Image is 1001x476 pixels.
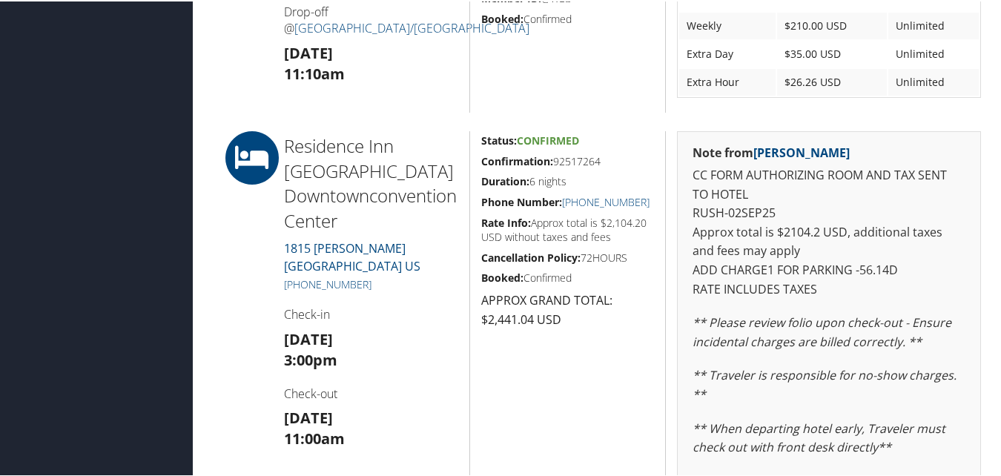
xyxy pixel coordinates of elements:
em: ** When departing hotel early, Traveler must check out with front desk directly** [693,419,945,454]
p: APPROX GRAND TOTAL: $2,441.04 USD [481,290,655,328]
strong: Phone Number: [481,194,562,208]
span: Confirmed [517,132,579,146]
em: ** Traveler is responsible for no-show charges. ** [693,366,957,401]
td: Extra Day [679,39,775,66]
h5: Confirmed [481,10,655,25]
strong: 11:00am [284,427,345,447]
strong: Note from [693,143,850,159]
strong: Duration: [481,173,529,187]
td: $35.00 USD [777,39,887,66]
a: [PHONE_NUMBER] [284,276,371,290]
p: CC FORM AUTHORIZING ROOM AND TAX SENT TO HOTEL RUSH-02SEP25 Approx total is $2104.2 USD, addition... [693,165,965,297]
h5: 92517264 [481,153,655,168]
a: [PHONE_NUMBER] [562,194,650,208]
h4: Check-out [284,384,458,400]
td: Unlimited [888,39,979,66]
td: $26.26 USD [777,67,887,94]
strong: Status: [481,132,517,146]
strong: Booked: [481,10,523,24]
h5: 6 nights [481,173,655,188]
h2: Residence Inn [GEOGRAPHIC_DATA] Downtownconvention Center [284,132,458,231]
h5: Confirmed [481,269,655,284]
h4: Check-in [284,305,458,321]
strong: 11:10am [284,62,345,82]
td: Unlimited [888,11,979,38]
h5: Approx total is $2,104.20 USD without taxes and fees [481,214,655,243]
a: 1815 [PERSON_NAME][GEOGRAPHIC_DATA] US [284,239,420,273]
em: ** Please review folio upon check-out - Ensure incidental charges are billed correctly. ** [693,313,951,348]
strong: 3:00pm [284,348,337,368]
td: Extra Hour [679,67,775,94]
strong: [DATE] [284,406,333,426]
td: Weekly [679,11,775,38]
a: [GEOGRAPHIC_DATA]/[GEOGRAPHIC_DATA] [294,19,529,35]
td: Unlimited [888,67,979,94]
strong: Rate Info: [481,214,531,228]
strong: Cancellation Policy: [481,249,581,263]
h4: Drop-off @ [284,2,458,36]
strong: Confirmation: [481,153,553,167]
a: [PERSON_NAME] [753,143,850,159]
td: $210.00 USD [777,11,887,38]
h5: 72HOURS [481,249,655,264]
strong: [DATE] [284,42,333,62]
strong: [DATE] [284,328,333,348]
strong: Booked: [481,269,523,283]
